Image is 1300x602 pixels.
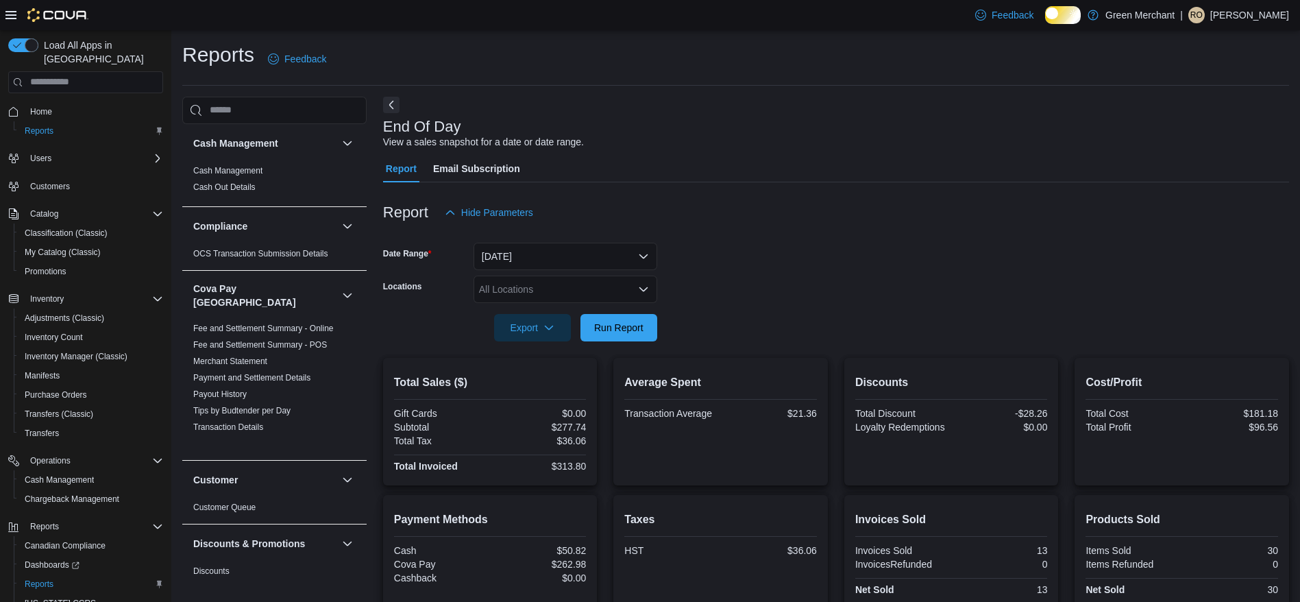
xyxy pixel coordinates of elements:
[14,555,169,575] a: Dashboards
[19,368,65,384] a: Manifests
[14,328,169,347] button: Inventory Count
[19,244,163,261] span: My Catalog (Classic)
[992,8,1033,22] span: Feedback
[25,518,163,535] span: Reports
[1210,7,1289,23] p: [PERSON_NAME]
[624,511,817,528] h2: Taxes
[30,455,71,466] span: Operations
[494,314,571,341] button: Export
[580,314,657,341] button: Run Report
[624,408,718,419] div: Transaction Average
[25,291,69,307] button: Inventory
[193,282,336,309] button: Cova Pay [GEOGRAPHIC_DATA]
[19,387,163,403] span: Purchase Orders
[182,162,367,206] div: Cash Management
[25,150,57,167] button: Users
[394,374,587,391] h2: Total Sales ($)
[25,266,66,277] span: Promotions
[182,320,367,460] div: Cova Pay [GEOGRAPHIC_DATA]
[193,389,247,399] a: Payout History
[193,356,267,367] span: Merchant Statement
[394,545,487,556] div: Cash
[1086,408,1179,419] div: Total Cost
[25,125,53,136] span: Reports
[19,387,93,403] a: Purchase Orders
[386,155,417,182] span: Report
[855,408,948,419] div: Total Discount
[724,545,817,556] div: $36.06
[3,451,169,470] button: Operations
[3,149,169,168] button: Users
[19,329,88,346] a: Inventory Count
[14,347,169,366] button: Inventory Manager (Classic)
[394,511,587,528] h2: Payment Methods
[14,470,169,490] button: Cash Management
[19,263,72,280] a: Promotions
[3,176,169,196] button: Customers
[594,321,643,335] span: Run Report
[19,491,125,507] a: Chargeback Management
[1185,559,1278,570] div: 0
[193,422,263,432] a: Transaction Details
[193,136,336,150] button: Cash Management
[19,348,133,365] a: Inventory Manager (Classic)
[1045,24,1046,25] span: Dark Mode
[25,370,60,381] span: Manifests
[339,535,356,552] button: Discounts & Promotions
[30,521,59,532] span: Reports
[193,473,238,487] h3: Customer
[19,244,106,261] a: My Catalog (Classic)
[394,461,458,472] strong: Total Invoiced
[493,461,586,472] div: $313.80
[1086,584,1125,595] strong: Net Sold
[19,310,163,326] span: Adjustments (Classic)
[30,153,51,164] span: Users
[1185,584,1278,595] div: 30
[855,584,894,595] strong: Net Sold
[14,575,169,594] button: Reports
[38,38,163,66] span: Load All Apps in [GEOGRAPHIC_DATA]
[19,425,64,442] a: Transfers
[193,219,247,233] h3: Compliance
[19,329,163,346] span: Inventory Count
[19,576,163,592] span: Reports
[14,243,169,262] button: My Catalog (Classic)
[383,135,584,149] div: View a sales snapshot for a date or date range.
[1185,408,1278,419] div: $181.18
[284,52,326,66] span: Feedback
[193,248,328,259] span: OCS Transaction Submission Details
[394,435,487,446] div: Total Tax
[1185,422,1278,433] div: $96.56
[954,584,1047,595] div: 13
[383,204,428,221] h3: Report
[193,537,336,551] button: Discounts & Promotions
[25,389,87,400] span: Purchase Orders
[25,178,75,195] a: Customers
[502,314,563,341] span: Export
[855,422,948,433] div: Loyalty Redemptions
[493,435,586,446] div: $36.06
[182,245,367,270] div: Compliance
[383,119,461,135] h3: End Of Day
[1105,7,1175,23] p: Green Merchant
[19,472,163,488] span: Cash Management
[262,45,332,73] a: Feedback
[193,324,334,333] a: Fee and Settlement Summary - Online
[25,453,76,469] button: Operations
[19,538,111,554] a: Canadian Compliance
[30,181,70,192] span: Customers
[14,309,169,328] button: Adjustments (Classic)
[394,573,487,583] div: Cashback
[25,474,94,485] span: Cash Management
[1086,559,1179,570] div: Items Refunded
[193,422,263,433] span: Transaction Details
[1190,7,1203,23] span: RO
[724,408,817,419] div: $21.36
[25,247,101,258] span: My Catalog (Classic)
[25,409,93,420] span: Transfers (Classic)
[25,206,163,222] span: Catalog
[383,248,432,259] label: Date Range
[394,559,487,570] div: Cova Pay
[193,219,336,233] button: Compliance
[624,374,817,391] h2: Average Spent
